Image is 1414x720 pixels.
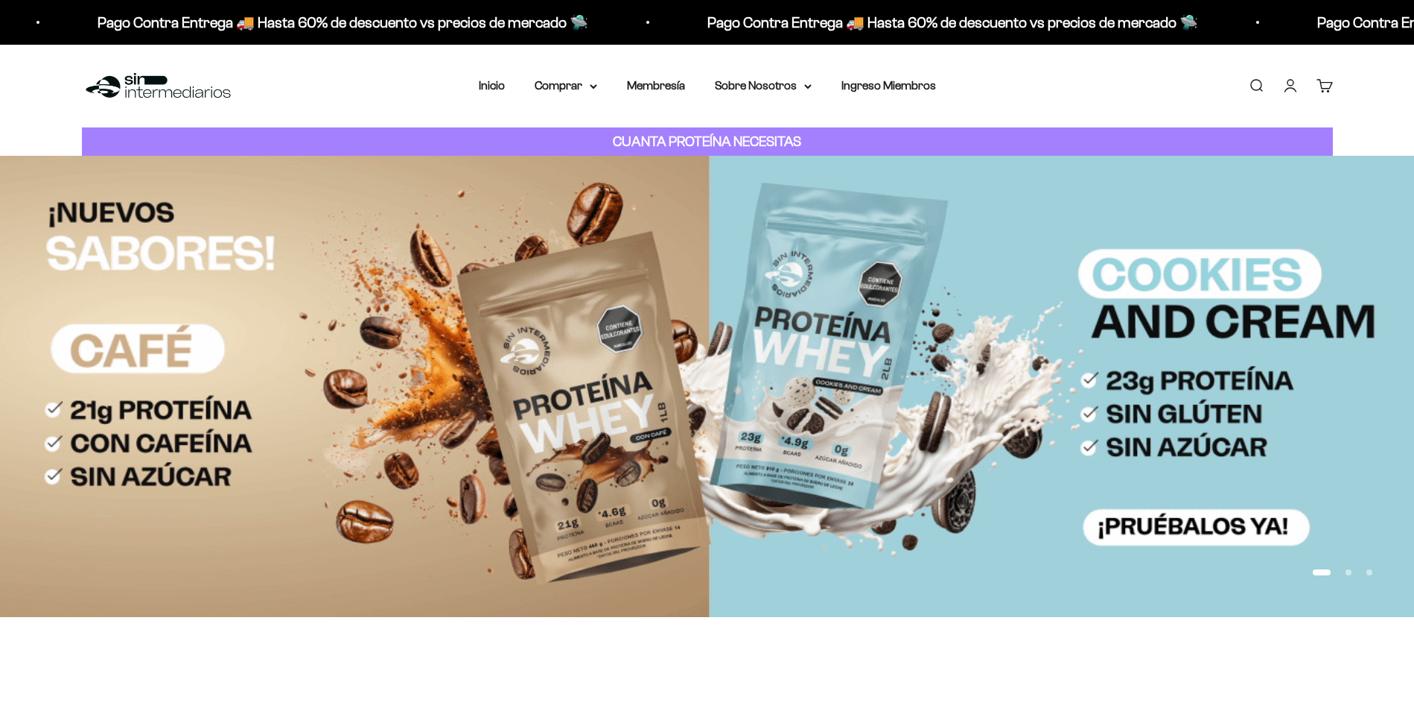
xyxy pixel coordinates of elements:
[535,76,597,95] summary: Comprar
[613,133,801,149] strong: CUANTA PROTEÍNA NECESITAS
[479,79,505,92] a: Inicio
[715,76,812,95] summary: Sobre Nosotros
[627,79,685,92] a: Membresía
[841,79,936,92] a: Ingreso Miembros
[702,10,1193,34] p: Pago Contra Entrega 🚚 Hasta 60% de descuento vs precios de mercado 🛸
[92,10,583,34] p: Pago Contra Entrega 🚚 Hasta 60% de descuento vs precios de mercado 🛸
